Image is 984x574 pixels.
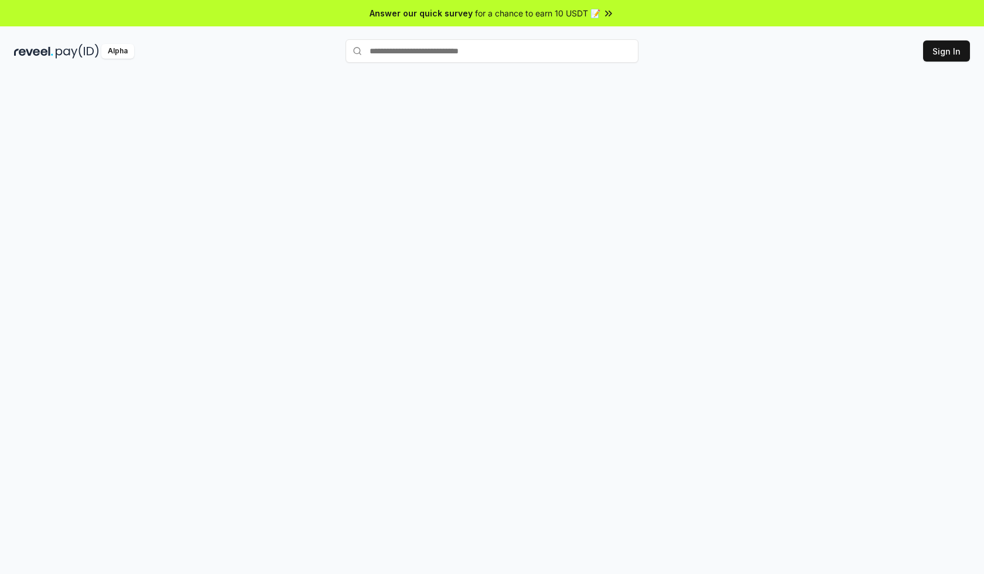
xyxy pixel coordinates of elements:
[370,7,473,19] span: Answer our quick survey
[101,44,134,59] div: Alpha
[475,7,600,19] span: for a chance to earn 10 USDT 📝
[56,44,99,59] img: pay_id
[14,44,53,59] img: reveel_dark
[923,40,970,62] button: Sign In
